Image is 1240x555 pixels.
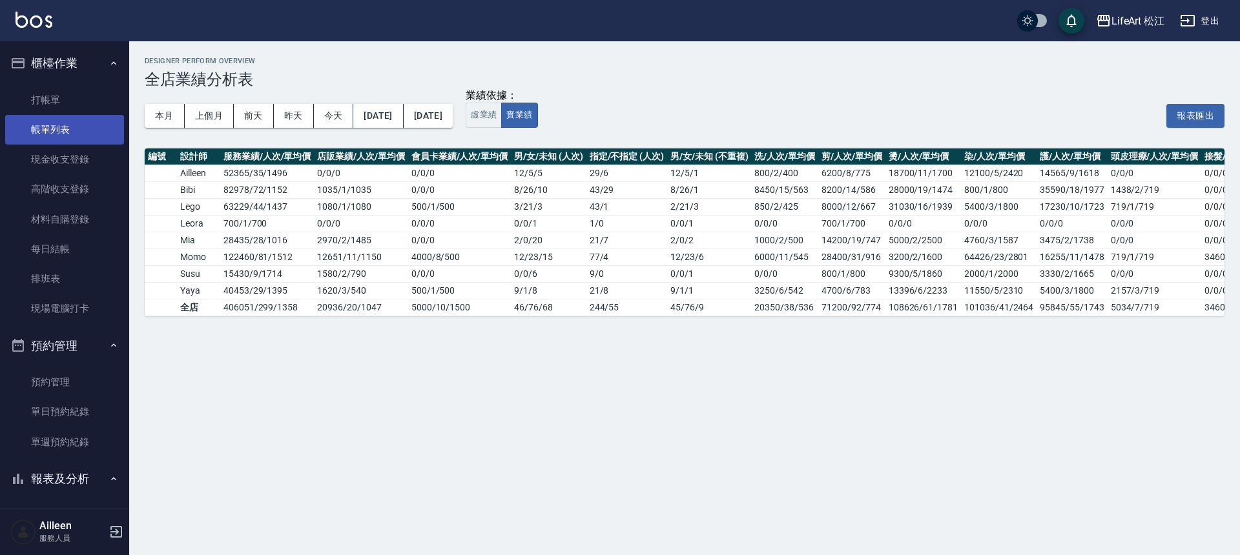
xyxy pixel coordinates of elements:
td: 20936 / 20 / 1047 [314,299,408,316]
td: 2 / 0 / 20 [511,232,586,248]
td: 52365 / 35 / 1496 [220,165,314,181]
td: 3 / 21 / 3 [511,198,586,215]
th: 頭皮理療/人次/單均價 [1108,148,1201,165]
button: save [1059,8,1084,34]
a: 單日預約紀錄 [5,397,124,427]
button: 虛業績 [466,103,502,128]
button: 報表及分析 [5,462,124,496]
th: 店販業績/人次/單均價 [314,148,408,165]
td: 1 / 0 [586,215,667,232]
a: 單週預約紀錄 [5,427,124,457]
td: 0/0/0 [1108,232,1201,248]
td: 2970 / 2 / 1485 [314,232,408,248]
a: 帳單列表 [5,115,124,145]
td: 4760/3/1587 [961,232,1037,248]
button: [DATE] [404,104,453,128]
td: 12 / 23 / 6 [667,248,751,265]
td: 35590/18/1977 [1037,181,1107,198]
th: 燙/人次/單均價 [885,148,961,165]
button: 今天 [314,104,354,128]
td: Susu [177,265,220,282]
h3: 全店業績分析表 [145,70,1224,88]
td: 8 / 26 / 10 [511,181,586,198]
td: 5400/3/1800 [1037,282,1107,299]
td: 500 / 1 / 500 [408,198,511,215]
td: 77 / 4 [586,248,667,265]
th: 男/女/未知 (不重複) [667,148,751,165]
td: 1035 / 1 / 1035 [314,181,408,198]
td: 46 / 76 / 68 [511,299,586,316]
td: 12 / 5 / 5 [511,165,586,181]
td: 13396/6/2233 [885,282,961,299]
td: 21 / 7 [586,232,667,248]
th: 護/人次/單均價 [1037,148,1107,165]
a: 打帳單 [5,85,124,115]
td: 31030/16/1939 [885,198,961,215]
td: 122460 / 81 / 1512 [220,248,314,265]
td: 71200/92/774 [818,299,885,316]
td: 12 / 5 / 1 [667,165,751,181]
td: 0 / 0 / 0 [314,215,408,232]
td: 8200/14/586 [818,181,885,198]
td: 9300/5/1860 [885,265,961,282]
td: 0/0/0 [1108,165,1201,181]
p: 服務人員 [39,532,105,544]
td: 244 / 55 [586,299,667,316]
a: 現場電腦打卡 [5,294,124,323]
td: 21 / 8 [586,282,667,299]
a: 報表匯出 [1166,108,1224,121]
td: 9 / 1 / 8 [511,282,586,299]
td: 15430 / 9 / 1714 [220,265,314,282]
td: 18700/11/1700 [885,165,961,181]
button: LifeArt 松江 [1091,8,1170,34]
td: 17230/10/1723 [1037,198,1107,215]
td: 82978 / 72 / 1152 [220,181,314,198]
a: 材料自購登錄 [5,205,124,234]
td: 0 / 0 / 6 [511,265,586,282]
th: 染/人次/單均價 [961,148,1037,165]
div: 業績依據： [466,89,537,103]
td: 5000/2/2500 [885,232,961,248]
th: 會員卡業績/人次/單均價 [408,148,511,165]
td: 5000 / 10 / 1500 [408,299,511,316]
h2: Designer Perform Overview [145,57,1224,65]
td: 0 / 0 / 0 [408,215,511,232]
td: 2000/1/2000 [961,265,1037,282]
td: 0/0/0 [751,265,818,282]
a: 排班表 [5,264,124,294]
td: 850/2/425 [751,198,818,215]
td: Mia [177,232,220,248]
td: 0 / 0 / 1 [511,215,586,232]
a: 高階收支登錄 [5,174,124,204]
td: 1580 / 2 / 790 [314,265,408,282]
td: 11550/5/2310 [961,282,1037,299]
td: 2 / 21 / 3 [667,198,751,215]
td: 20350/38/536 [751,299,818,316]
td: 0 / 0 / 0 [408,232,511,248]
td: 719/1/719 [1108,248,1201,265]
td: 45 / 76 / 9 [667,299,751,316]
td: 28400/31/916 [818,248,885,265]
th: 編號 [145,148,177,165]
img: Person [10,519,36,545]
td: 2157/3/719 [1108,282,1201,299]
td: 800/1/800 [961,181,1037,198]
td: 719/1/719 [1108,198,1201,215]
td: 1080 / 1 / 1080 [314,198,408,215]
td: 64426/23/2801 [961,248,1037,265]
td: 8 / 26 / 1 [667,181,751,198]
td: 0/0/0 [1108,215,1201,232]
td: 12 / 23 / 15 [511,248,586,265]
button: 實業績 [501,103,537,128]
td: 6000/11/545 [751,248,818,265]
td: 700/1/700 [818,215,885,232]
th: 設計師 [177,148,220,165]
button: 昨天 [274,104,314,128]
td: 101036/41/2464 [961,299,1037,316]
div: LifeArt 松江 [1111,13,1165,29]
td: 14200/19/747 [818,232,885,248]
td: 43 / 1 [586,198,667,215]
h5: Ailleen [39,520,105,532]
td: 9 / 0 [586,265,667,282]
a: 預約管理 [5,367,124,397]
